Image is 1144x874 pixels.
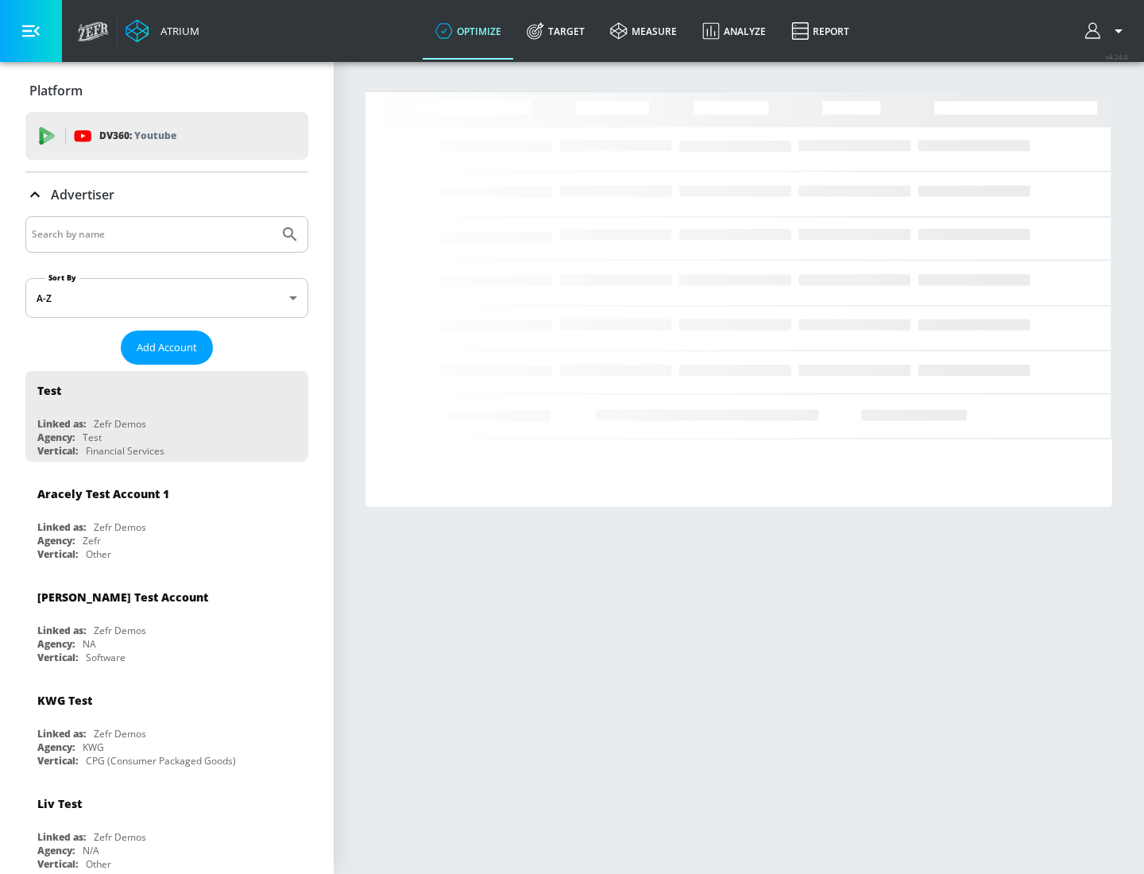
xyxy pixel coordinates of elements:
[29,82,83,99] p: Platform
[37,651,78,664] div: Vertical:
[597,2,690,60] a: measure
[37,754,78,768] div: Vertical:
[690,2,779,60] a: Analyze
[83,534,101,547] div: Zefr
[94,417,146,431] div: Zefr Demos
[25,278,308,318] div: A-Z
[37,796,82,811] div: Liv Test
[25,681,308,772] div: KWG TestLinked as:Zefr DemosAgency:KWGVertical:CPG (Consumer Packaged Goods)
[86,547,111,561] div: Other
[1106,52,1128,61] span: v 4.24.0
[25,474,308,565] div: Aracely Test Account 1Linked as:Zefr DemosAgency:ZefrVertical:Other
[99,127,176,145] p: DV360:
[121,331,213,365] button: Add Account
[83,431,102,444] div: Test
[37,547,78,561] div: Vertical:
[25,172,308,217] div: Advertiser
[37,520,86,534] div: Linked as:
[37,431,75,444] div: Agency:
[154,24,199,38] div: Atrium
[83,637,96,651] div: NA
[37,590,208,605] div: [PERSON_NAME] Test Account
[86,754,236,768] div: CPG (Consumer Packaged Goods)
[37,637,75,651] div: Agency:
[94,830,146,844] div: Zefr Demos
[37,830,86,844] div: Linked as:
[86,444,164,458] div: Financial Services
[134,127,176,144] p: Youtube
[137,338,197,357] span: Add Account
[126,19,199,43] a: Atrium
[37,727,86,741] div: Linked as:
[94,727,146,741] div: Zefr Demos
[37,417,86,431] div: Linked as:
[25,371,308,462] div: TestLinked as:Zefr DemosAgency:TestVertical:Financial Services
[94,520,146,534] div: Zefr Demos
[45,273,79,283] label: Sort By
[514,2,597,60] a: Target
[37,624,86,637] div: Linked as:
[83,844,99,857] div: N/A
[86,857,111,871] div: Other
[779,2,862,60] a: Report
[94,624,146,637] div: Zefr Demos
[83,741,104,754] div: KWG
[37,383,61,398] div: Test
[86,651,126,664] div: Software
[37,844,75,857] div: Agency:
[423,2,514,60] a: optimize
[37,534,75,547] div: Agency:
[37,693,92,708] div: KWG Test
[25,112,308,160] div: DV360: Youtube
[37,857,78,871] div: Vertical:
[25,578,308,668] div: [PERSON_NAME] Test AccountLinked as:Zefr DemosAgency:NAVertical:Software
[37,486,169,501] div: Aracely Test Account 1
[37,741,75,754] div: Agency:
[37,444,78,458] div: Vertical:
[51,186,114,203] p: Advertiser
[32,224,272,245] input: Search by name
[25,68,308,113] div: Platform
